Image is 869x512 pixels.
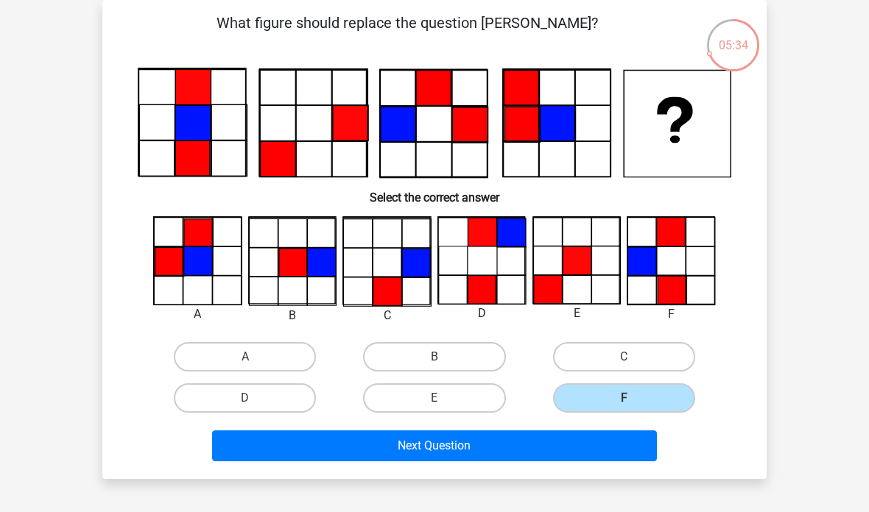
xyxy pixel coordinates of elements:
[174,383,316,413] label: D
[426,305,538,322] div: D
[521,305,633,322] div: E
[212,430,658,461] button: Next Question
[331,307,443,324] div: C
[126,179,743,205] h6: Select the correct answer
[706,18,761,54] div: 05:34
[363,383,505,413] label: E
[553,383,695,413] label: F
[126,12,688,56] p: What figure should replace the question [PERSON_NAME]?
[237,307,348,324] div: B
[363,342,505,371] label: B
[174,342,316,371] label: A
[553,342,695,371] label: C
[142,305,253,323] div: A
[616,305,727,323] div: F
